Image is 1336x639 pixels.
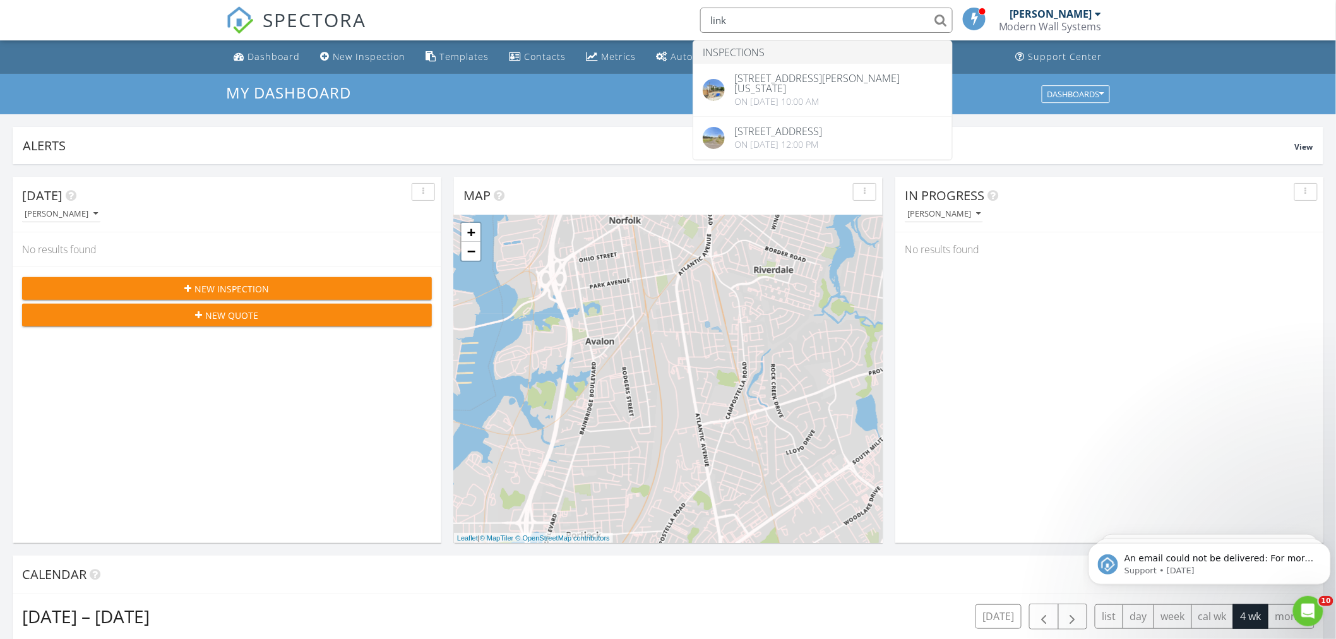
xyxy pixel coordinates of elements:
[1047,90,1104,99] div: Dashboards
[671,51,731,63] div: Automations
[462,242,480,261] a: Zoom out
[226,82,351,103] span: My Dashboard
[1010,8,1092,20] div: [PERSON_NAME]
[601,51,636,63] div: Metrics
[480,534,514,542] a: © MapTiler
[22,206,100,223] button: [PERSON_NAME]
[581,45,641,69] a: Metrics
[420,45,494,69] a: Templates
[22,566,86,583] span: Calendar
[734,140,822,150] div: On [DATE] 12:00 pm
[1095,604,1123,629] button: list
[463,187,491,204] span: Map
[1083,517,1336,605] iframe: Intercom notifications message
[907,210,981,218] div: [PERSON_NAME]
[703,127,725,149] img: streetview
[524,51,566,63] div: Contacts
[439,51,489,63] div: Templates
[333,51,405,63] div: New Inspection
[1154,604,1192,629] button: week
[263,6,366,33] span: SPECTORA
[1042,85,1110,103] button: Dashboards
[1191,604,1234,629] button: cal wk
[1293,596,1323,626] iframe: Intercom live chat
[975,604,1022,629] button: [DATE]
[1123,604,1154,629] button: day
[462,223,480,242] a: Zoom in
[1295,141,1313,152] span: View
[1268,604,1315,629] button: month
[651,45,736,69] a: Automations (Basic)
[734,73,943,93] div: [STREET_ADDRESS][PERSON_NAME][US_STATE]
[905,206,983,223] button: [PERSON_NAME]
[22,277,432,300] button: New Inspection
[734,97,943,107] div: On [DATE] 10:00 am
[1233,604,1268,629] button: 4 wk
[195,282,270,296] span: New Inspection
[1029,51,1102,63] div: Support Center
[23,137,1295,154] div: Alerts
[905,187,984,204] span: In Progress
[226,6,254,34] img: The Best Home Inspection Software - Spectora
[229,45,305,69] a: Dashboard
[13,232,441,266] div: No results found
[895,232,1324,266] div: No results found
[1319,596,1333,606] span: 10
[1011,45,1107,69] a: Support Center
[504,45,571,69] a: Contacts
[516,534,610,542] a: © OpenStreetMap contributors
[22,304,432,326] button: New Quote
[22,187,63,204] span: [DATE]
[734,126,822,136] div: [STREET_ADDRESS]
[1058,604,1088,630] button: Next
[703,79,725,101] img: streetview
[999,20,1102,33] div: Modern Wall Systems
[454,533,613,544] div: |
[1029,604,1059,630] button: Previous
[226,17,366,44] a: SPECTORA
[693,41,952,64] li: Inspections
[25,210,98,218] div: [PERSON_NAME]
[700,8,953,33] input: Search everything...
[206,309,259,322] span: New Quote
[22,604,150,629] h2: [DATE] – [DATE]
[315,45,410,69] a: New Inspection
[457,534,478,542] a: Leaflet
[248,51,300,63] div: Dashboard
